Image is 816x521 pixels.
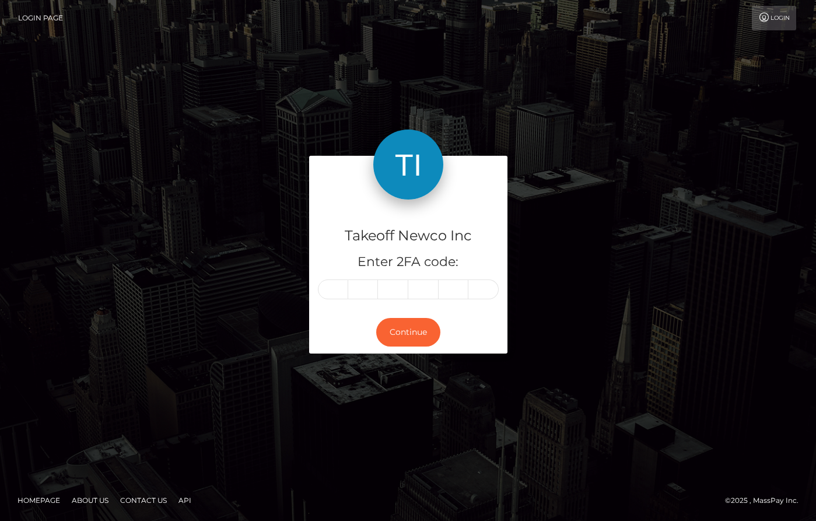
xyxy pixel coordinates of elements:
[725,494,807,507] div: © 2025 , MassPay Inc.
[373,130,443,200] img: Takeoff Newco Inc
[174,491,196,509] a: API
[318,253,499,271] h5: Enter 2FA code:
[376,318,440,347] button: Continue
[67,491,113,509] a: About Us
[115,491,171,509] a: Contact Us
[18,6,63,30] a: Login Page
[13,491,65,509] a: Homepage
[752,6,796,30] a: Login
[318,226,499,246] h4: Takeoff Newco Inc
